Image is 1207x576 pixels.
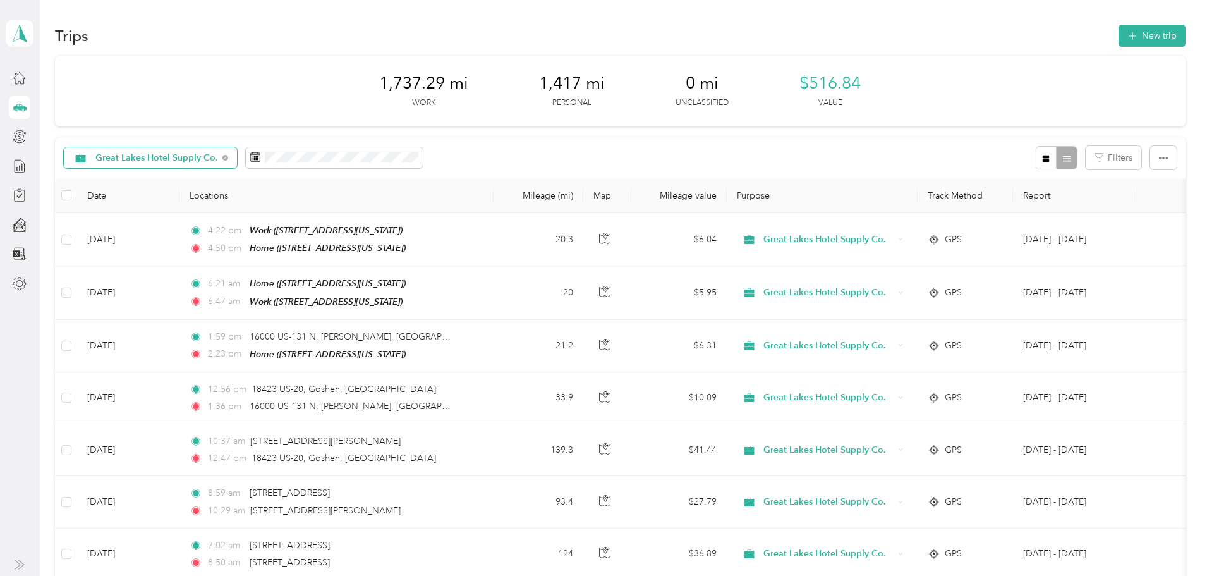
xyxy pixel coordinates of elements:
span: Home ([STREET_ADDRESS][US_STATE]) [250,278,406,288]
p: Personal [552,97,591,109]
span: 7:02 am [208,539,244,553]
span: GPS [945,286,962,300]
span: 12:47 pm [208,451,246,465]
span: GPS [945,495,962,509]
span: $516.84 [799,73,861,94]
th: Mileage (mi) [494,178,584,213]
td: [DATE] [77,266,179,319]
td: [DATE] [77,213,179,266]
span: 18423 US-20, Goshen, [GEOGRAPHIC_DATA] [252,384,436,395]
td: $5.95 [631,266,727,319]
th: Mileage value [631,178,727,213]
span: [STREET_ADDRESS][PERSON_NAME] [250,436,401,446]
span: 8:59 am [208,486,244,500]
td: 21.2 [494,320,584,372]
span: 12:56 pm [208,383,246,396]
th: Report [1013,178,1137,213]
span: Great Lakes Hotel Supply Co. [763,443,893,457]
p: Work [412,97,435,109]
span: 0 mi [686,73,719,94]
td: Aug 1 - 31, 2025 [1013,266,1137,319]
span: [STREET_ADDRESS][PERSON_NAME] [250,505,401,516]
span: [STREET_ADDRESS] [250,540,330,551]
td: $6.04 [631,213,727,266]
span: 6:47 am [208,295,244,309]
span: Home ([STREET_ADDRESS][US_STATE]) [250,243,406,253]
td: 20 [494,266,584,319]
span: 16000 US-131 N, [PERSON_NAME], [GEOGRAPHIC_DATA] [250,331,487,342]
td: [DATE] [77,424,179,476]
td: Aug 1 - 31, 2025 [1013,372,1137,424]
span: Great Lakes Hotel Supply Co. [763,339,893,353]
span: Great Lakes Hotel Supply Co. [763,233,893,247]
td: [DATE] [77,372,179,424]
span: Great Lakes Hotel Supply Co. [95,154,218,162]
th: Date [77,178,179,213]
td: 139.3 [494,424,584,476]
span: Great Lakes Hotel Supply Co. [763,495,893,509]
span: Work ([STREET_ADDRESS][US_STATE]) [250,225,403,235]
button: Filters [1086,146,1141,169]
span: Great Lakes Hotel Supply Co. [763,391,893,405]
span: Great Lakes Hotel Supply Co. [763,286,893,300]
p: Unclassified [676,97,729,109]
p: Value [818,97,842,109]
th: Track Method [918,178,1013,213]
h1: Trips [55,29,88,42]
td: Aug 1 - 31, 2025 [1013,476,1137,528]
span: 10:29 am [208,504,245,518]
span: [STREET_ADDRESS] [250,487,330,498]
span: 1,737.29 mi [379,73,468,94]
span: 16000 US-131 N, [PERSON_NAME], [GEOGRAPHIC_DATA] [250,401,487,412]
span: 10:37 am [208,434,245,448]
td: $6.31 [631,320,727,372]
td: Aug 1 - 31, 2025 [1013,424,1137,476]
span: GPS [945,339,962,353]
td: 20.3 [494,213,584,266]
iframe: Everlance-gr Chat Button Frame [1136,505,1207,576]
span: 2:23 pm [208,347,244,361]
td: 93.4 [494,476,584,528]
span: GPS [945,547,962,561]
td: $10.09 [631,372,727,424]
button: New trip [1119,25,1186,47]
span: Work ([STREET_ADDRESS][US_STATE]) [250,297,403,307]
span: 1,417 mi [539,73,605,94]
td: [DATE] [77,476,179,528]
span: 6:21 am [208,277,244,291]
span: GPS [945,443,962,457]
td: Aug 1 - 31, 2025 [1013,213,1137,266]
th: Locations [179,178,494,213]
span: 8:50 am [208,556,244,570]
td: [DATE] [77,320,179,372]
td: $27.79 [631,476,727,528]
th: Purpose [727,178,918,213]
span: [STREET_ADDRESS] [250,557,330,568]
span: 4:22 pm [208,224,244,238]
span: 4:50 pm [208,242,244,255]
td: 33.9 [494,372,584,424]
span: 1:36 pm [208,400,244,414]
td: $41.44 [631,424,727,476]
th: Map [583,178,631,213]
span: 1:59 pm [208,330,244,344]
span: GPS [945,391,962,405]
span: Home ([STREET_ADDRESS][US_STATE]) [250,349,406,359]
td: Aug 1 - 31, 2025 [1013,320,1137,372]
span: GPS [945,233,962,247]
span: Great Lakes Hotel Supply Co. [763,547,893,561]
span: 18423 US-20, Goshen, [GEOGRAPHIC_DATA] [252,453,436,463]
